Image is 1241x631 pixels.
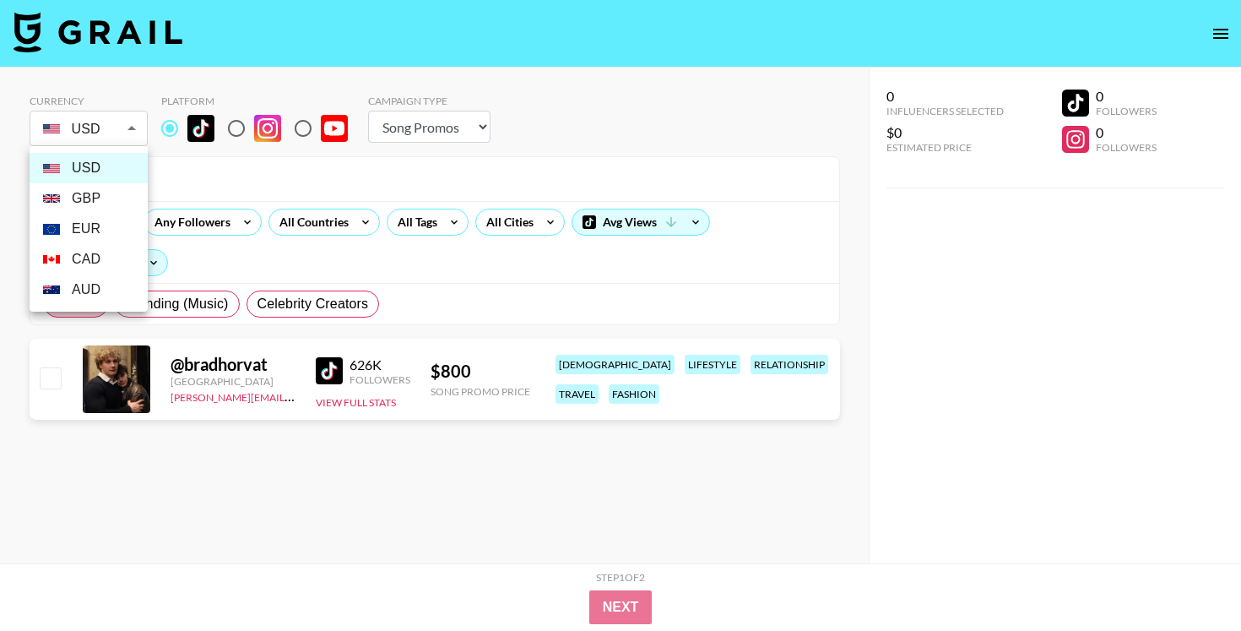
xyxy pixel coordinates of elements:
[30,183,148,214] li: GBP
[30,275,148,305] li: AUD
[30,153,148,183] li: USD
[30,244,148,275] li: CAD
[1157,547,1221,611] iframe: Drift Widget Chat Controller
[30,214,148,244] li: EUR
